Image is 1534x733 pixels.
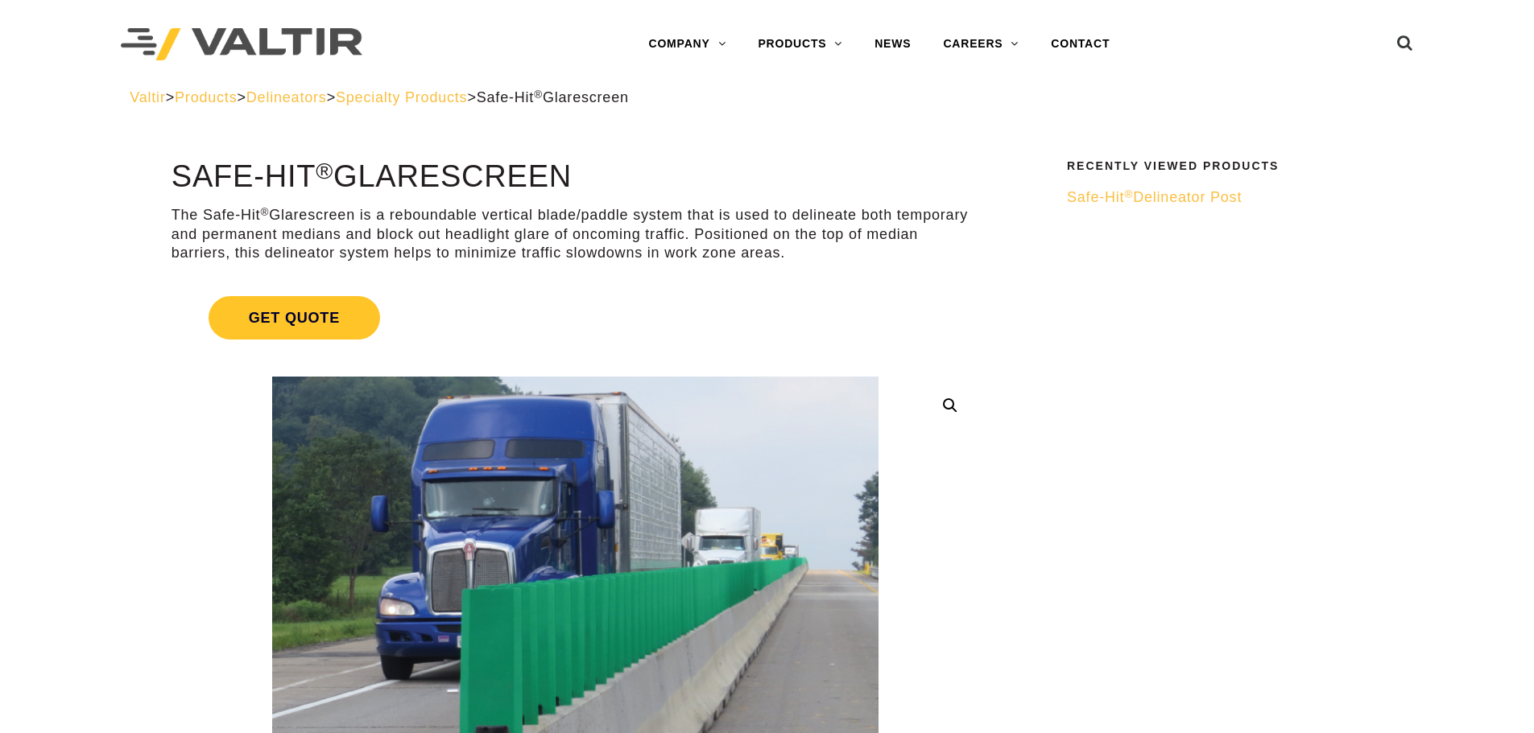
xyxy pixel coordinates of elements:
a: CAREERS [927,28,1035,60]
span: Get Quote [209,296,380,340]
p: The Safe-Hit Glarescreen is a reboundable vertical blade/paddle system that is used to delineate ... [172,206,979,262]
a: CONTACT [1035,28,1126,60]
h1: Safe-Hit Glarescreen [172,160,979,194]
sup: ® [1124,188,1133,200]
a: Get Quote [172,277,979,359]
sup: ® [316,158,333,183]
a: PRODUCTS [742,28,858,60]
a: Products [175,89,237,105]
a: Delineators [246,89,327,105]
a: NEWS [858,28,927,60]
span: Safe-Hit Delineator Post [1067,189,1242,205]
div: > > > > [130,89,1404,107]
a: Safe-Hit®Delineator Post [1067,188,1394,207]
a: COMPANY [632,28,742,60]
img: Valtir [121,28,362,61]
sup: ® [534,89,543,101]
a: Valtir [130,89,165,105]
h2: Recently Viewed Products [1067,160,1394,172]
span: Safe-Hit Glarescreen [477,89,629,105]
a: Specialty Products [336,89,467,105]
sup: ® [260,206,269,218]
